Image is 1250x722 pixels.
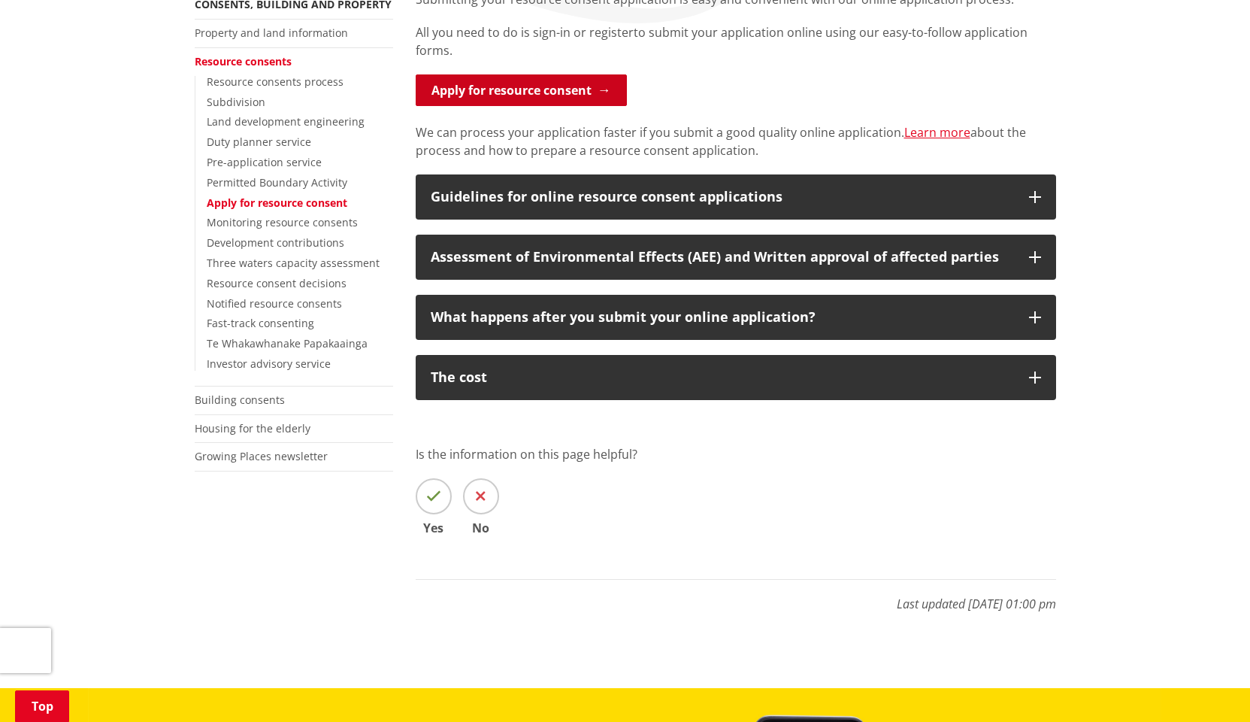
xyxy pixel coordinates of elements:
[416,522,452,534] span: Yes
[195,449,328,463] a: Growing Places newsletter
[416,579,1056,613] p: Last updated [DATE] 01:00 pm
[431,310,1014,325] div: What happens after you submit your online application?
[207,215,358,229] a: Monitoring resource consents
[416,74,627,106] a: Apply for resource consent
[195,393,285,407] a: Building consents
[207,196,347,210] a: Apply for resource consent
[195,26,348,40] a: Property and land information
[431,190,1014,205] div: Guidelines for online resource consent applications
[207,336,368,350] a: Te Whakawhanake Papakaainga
[416,445,1056,463] p: Is the information on this page helpful?
[416,295,1056,340] button: What happens after you submit your online application?
[207,175,347,190] a: Permitted Boundary Activity
[416,24,634,41] span: All you need to do is sign-in or register
[207,276,347,290] a: Resource consent decisions
[416,123,1056,159] p: We can process your application faster if you submit a good quality online application. about the...
[207,155,322,169] a: Pre-application service
[1181,659,1235,713] iframe: Messenger Launcher
[431,250,1014,265] div: Assessment of Environmental Effects (AEE) and Written approval of affected parties
[416,235,1056,280] button: Assessment of Environmental Effects (AEE) and Written approval of affected parties
[207,74,344,89] a: Resource consents process
[195,54,292,68] a: Resource consents
[207,356,331,371] a: Investor advisory service
[207,135,311,149] a: Duty planner service
[207,256,380,270] a: Three waters capacity assessment
[207,114,365,129] a: Land development engineering
[904,124,970,141] a: Learn more
[207,95,265,109] a: Subdivision
[207,316,314,330] a: Fast-track consenting
[207,296,342,311] a: Notified resource consents
[463,522,499,534] span: No
[416,355,1056,400] button: The cost
[416,174,1056,220] button: Guidelines for online resource consent applications
[431,370,1014,385] div: The cost
[195,421,310,435] a: Housing for the elderly
[15,690,69,722] a: Top
[207,235,344,250] a: Development contributions
[416,23,1056,59] p: to submit your application online using our easy-to-follow application forms.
